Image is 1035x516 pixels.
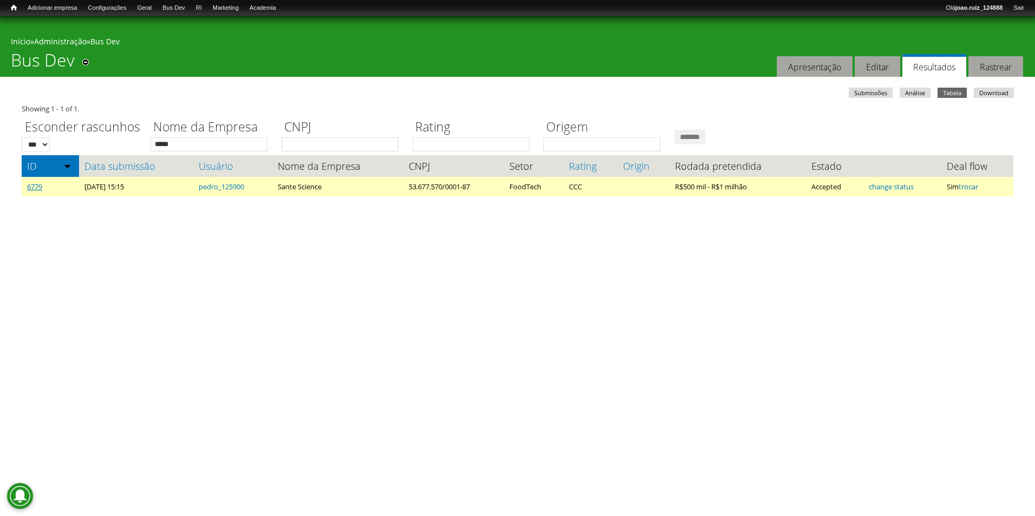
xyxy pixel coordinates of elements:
[64,162,71,169] img: ordem crescente
[272,177,403,196] td: Sante Science
[132,3,157,14] a: Geral
[412,118,536,137] label: Rating
[1008,3,1030,14] a: Sair
[403,177,504,196] td: 53.677.570/0001-87
[157,3,191,14] a: Bus Dev
[11,4,17,11] span: Início
[79,177,193,196] td: [DATE] 15:15
[941,177,1013,196] td: Sim
[974,88,1014,98] a: Download
[150,118,274,137] label: Nome da Empresa
[623,161,664,171] a: Origin
[22,118,143,137] label: Esconder rascunhos
[90,36,120,47] a: Bus Dev
[191,3,207,14] a: RI
[207,3,244,14] a: Marketing
[670,155,806,177] th: Rodada pretendida
[11,36,30,47] a: Início
[569,161,612,171] a: Rating
[806,155,863,177] th: Estado
[543,118,667,137] label: Origem
[940,3,1008,14] a: Olájoao.ruiz_124888
[968,56,1023,77] a: Rastrear
[955,4,1003,11] strong: joao.ruiz_124888
[22,103,1013,114] div: Showing 1 - 1 of 1.
[938,88,967,98] a: Tabela
[900,88,931,98] a: Análise
[902,54,966,77] a: Resultados
[670,177,806,196] td: R$500 mil - R$1 milhão
[11,36,1024,50] div: » »
[504,155,564,177] th: Setor
[855,56,900,77] a: Editar
[869,182,914,191] a: change status
[272,155,403,177] th: Nome da Empresa
[5,3,22,13] a: Início
[11,50,75,77] h1: Bus Dev
[83,3,132,14] a: Configurações
[564,177,617,196] td: CCC
[806,177,863,196] td: Accepted
[849,88,893,98] a: Submissões
[941,155,1013,177] th: Deal flow
[244,3,281,14] a: Academia
[504,177,564,196] td: FoodTech
[22,3,83,14] a: Adicionar empresa
[27,161,74,171] a: ID
[281,118,405,137] label: CNPJ
[403,155,504,177] th: CNPJ
[84,161,188,171] a: Data submissão
[959,182,978,191] a: trocar
[199,161,266,171] a: Usuário
[27,182,42,191] a: 6779
[777,56,853,77] a: Apresentação
[199,182,244,191] a: pedro_125900
[34,36,87,47] a: Administração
